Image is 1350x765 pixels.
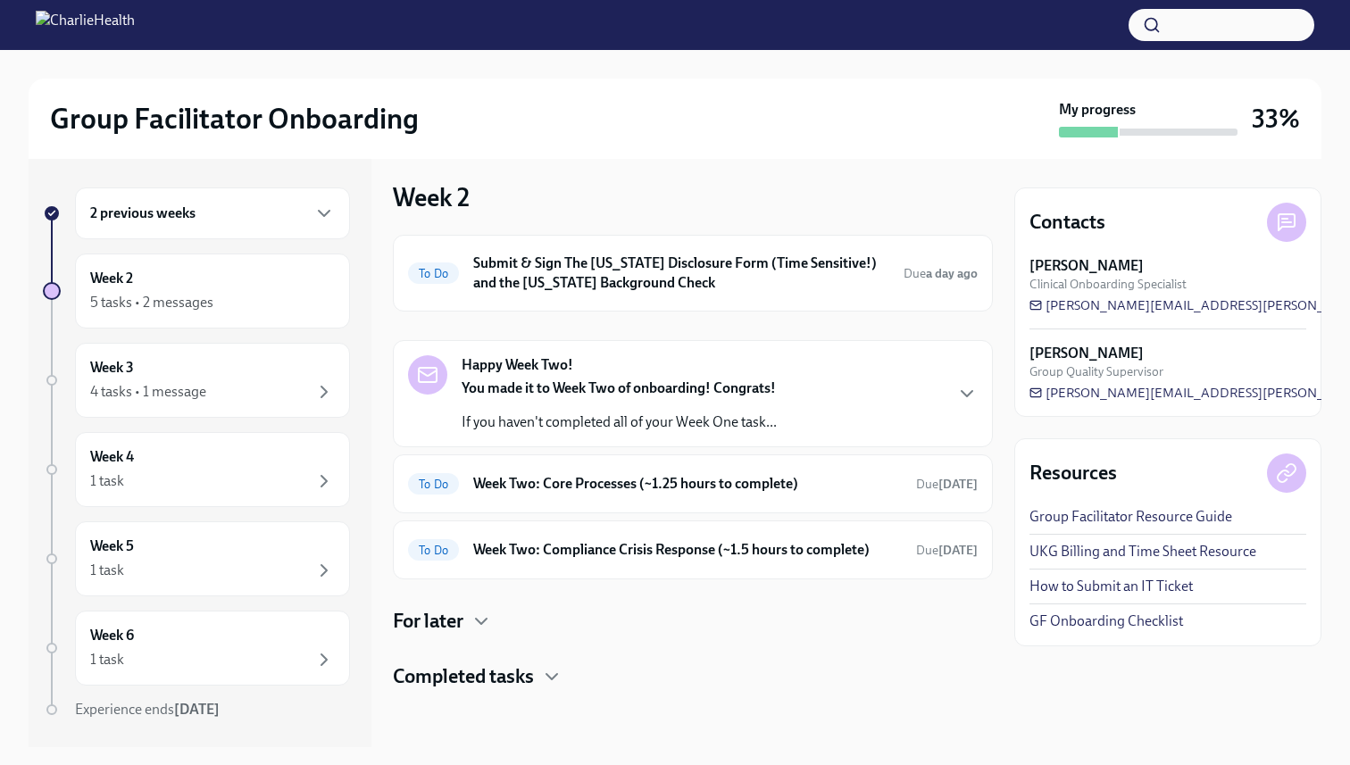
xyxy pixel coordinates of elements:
strong: [DATE] [174,701,220,718]
a: Week 61 task [43,611,350,686]
span: October 13th, 2025 09:00 [916,476,978,493]
a: Week 34 tasks • 1 message [43,343,350,418]
h3: Week 2 [393,181,470,213]
strong: My progress [1059,100,1136,120]
span: Clinical Onboarding Specialist [1029,276,1187,293]
a: How to Submit an IT Ticket [1029,577,1193,596]
span: To Do [408,544,459,557]
div: 2 previous weeks [75,187,350,239]
a: UKG Billing and Time Sheet Resource [1029,542,1256,561]
h2: Group Facilitator Onboarding [50,101,419,137]
span: October 8th, 2025 09:00 [904,265,978,282]
h6: 2 previous weeks [90,204,196,223]
a: To DoWeek Two: Core Processes (~1.25 hours to complete)Due[DATE] [408,470,978,498]
h6: Week 2 [90,269,133,288]
h4: Resources [1029,460,1117,486]
a: GF Onboarding Checklist [1029,611,1183,631]
span: Due [904,266,978,281]
a: Week 41 task [43,432,350,507]
a: To DoSubmit & Sign The [US_STATE] Disclosure Form (Time Sensitive!) and the [US_STATE] Background... [408,250,978,296]
h4: Contacts [1029,209,1105,236]
span: To Do [408,478,459,491]
strong: [DATE] [938,477,978,492]
h6: Week 4 [90,447,134,467]
strong: a day ago [926,266,978,281]
span: October 13th, 2025 09:00 [916,542,978,559]
span: Due [916,543,978,558]
span: Group Quality Supervisor [1029,363,1163,380]
h6: Week 5 [90,536,134,556]
p: If you haven't completed all of your Week One task... [462,412,777,432]
strong: You made it to Week Two of onboarding! Congrats! [462,379,776,396]
a: To DoWeek Two: Compliance Crisis Response (~1.5 hours to complete)Due[DATE] [408,536,978,564]
strong: [DATE] [938,543,978,558]
span: Experience ends [75,701,220,718]
div: 1 task [90,650,124,669]
div: 1 task [90,561,124,580]
a: Week 25 tasks • 2 messages [43,254,350,328]
a: Week 51 task [43,521,350,596]
strong: Happy Week Two! [462,355,573,375]
h6: Submit & Sign The [US_STATE] Disclosure Form (Time Sensitive!) and the [US_STATE] Background Check [473,254,889,293]
span: Due [916,477,978,492]
div: 4 tasks • 1 message [90,382,206,402]
span: To Do [408,267,459,280]
h6: Week 6 [90,626,134,645]
a: Group Facilitator Resource Guide [1029,507,1232,527]
strong: [PERSON_NAME] [1029,256,1144,276]
h3: 33% [1252,103,1300,135]
h6: Week Two: Core Processes (~1.25 hours to complete) [473,474,902,494]
h6: Week 3 [90,358,134,378]
div: 1 task [90,471,124,491]
h4: Completed tasks [393,663,534,690]
div: For later [393,608,993,635]
h6: Week Two: Compliance Crisis Response (~1.5 hours to complete) [473,540,902,560]
div: 5 tasks • 2 messages [90,293,213,312]
div: Completed tasks [393,663,993,690]
img: CharlieHealth [36,11,135,39]
strong: [PERSON_NAME] [1029,344,1144,363]
h4: For later [393,608,463,635]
